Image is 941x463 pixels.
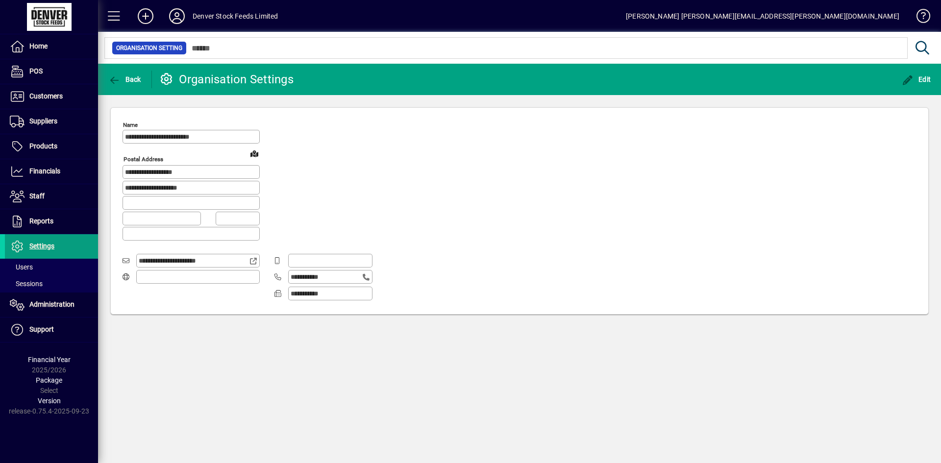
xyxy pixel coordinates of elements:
[28,356,71,364] span: Financial Year
[5,109,98,134] a: Suppliers
[5,209,98,234] a: Reports
[36,376,62,384] span: Package
[29,117,57,125] span: Suppliers
[5,292,98,317] a: Administration
[247,146,262,161] a: View on map
[29,217,53,225] span: Reports
[5,84,98,109] a: Customers
[38,397,61,405] span: Version
[29,192,45,200] span: Staff
[123,122,138,128] mat-label: Name
[29,325,54,333] span: Support
[29,42,48,50] span: Home
[902,75,931,83] span: Edit
[626,8,899,24] div: [PERSON_NAME] [PERSON_NAME][EMAIL_ADDRESS][PERSON_NAME][DOMAIN_NAME]
[116,43,182,53] span: Organisation Setting
[5,317,98,342] a: Support
[161,7,193,25] button: Profile
[10,263,33,271] span: Users
[29,300,74,308] span: Administration
[10,280,43,288] span: Sessions
[899,71,934,88] button: Edit
[29,92,63,100] span: Customers
[5,275,98,292] a: Sessions
[159,72,294,87] div: Organisation Settings
[5,59,98,84] a: POS
[29,167,60,175] span: Financials
[909,2,929,34] a: Knowledge Base
[106,71,144,88] button: Back
[29,67,43,75] span: POS
[5,159,98,184] a: Financials
[5,34,98,59] a: Home
[5,259,98,275] a: Users
[108,75,141,83] span: Back
[193,8,278,24] div: Denver Stock Feeds Limited
[29,142,57,150] span: Products
[5,184,98,209] a: Staff
[5,134,98,159] a: Products
[29,242,54,250] span: Settings
[130,7,161,25] button: Add
[98,71,152,88] app-page-header-button: Back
